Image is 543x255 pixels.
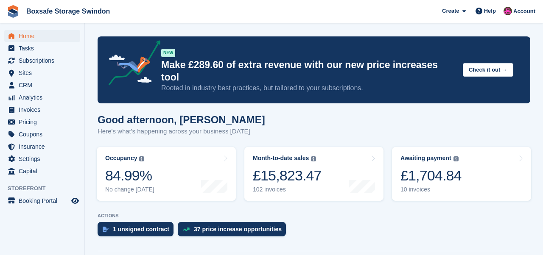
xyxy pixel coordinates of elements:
[392,147,531,201] a: Awaiting payment £1,704.84 10 invoices
[4,42,80,54] a: menu
[8,184,84,193] span: Storefront
[105,167,154,184] div: 84.99%
[453,156,459,161] img: icon-info-grey-7440780725fd019a000dd9b08b2336e03edf1995a4989e88bcd33f0948082b44.svg
[400,155,451,162] div: Awaiting payment
[4,153,80,165] a: menu
[4,55,80,67] a: menu
[7,5,20,18] img: stora-icon-8386f47178a22dfd0bd8f6a31ec36ba5ce8667c1dd55bd0f319d3a0aa187defe.svg
[19,30,70,42] span: Home
[253,167,322,184] div: £15,823.47
[19,67,70,79] span: Sites
[19,153,70,165] span: Settings
[19,55,70,67] span: Subscriptions
[19,128,70,140] span: Coupons
[4,30,80,42] a: menu
[161,59,456,83] p: Make £289.60 of extra revenue with our new price increases tool
[4,141,80,152] a: menu
[19,165,70,177] span: Capital
[253,155,309,162] div: Month-to-date sales
[105,155,137,162] div: Occupancy
[101,40,161,89] img: price-adjustments-announcement-icon-8257ccfd72463d97f412b2fc003d46551f7dbcb40ab6d574587a9cd5c0d94...
[98,222,178,241] a: 1 unsigned contract
[513,7,535,16] span: Account
[19,116,70,128] span: Pricing
[463,63,513,77] button: Check it out →
[4,195,80,207] a: menu
[139,156,144,161] img: icon-info-grey-7440780725fd019a000dd9b08b2336e03edf1995a4989e88bcd33f0948082b44.svg
[97,147,236,201] a: Occupancy 84.99% No change [DATE]
[194,226,282,233] div: 37 price increase opportunities
[19,42,70,54] span: Tasks
[103,227,109,232] img: contract_signature_icon-13c848040528278c33f63329250d36e43548de30e8caae1d1a13099fd9432cc5.svg
[178,222,290,241] a: 37 price increase opportunities
[4,128,80,140] a: menu
[161,83,456,93] p: Rooted in industry best practices, but tailored to your subscriptions.
[19,79,70,91] span: CRM
[19,91,70,103] span: Analytics
[504,7,512,15] img: Philip Matthews
[98,114,265,125] h1: Good afternoon, [PERSON_NAME]
[4,104,80,116] a: menu
[4,116,80,128] a: menu
[400,186,462,193] div: 10 invoices
[70,196,80,206] a: Preview store
[183,227,190,231] img: price_increase_opportunities-93ffe204e8149a01c8c9dc8f82e8f89637d9d84a8eef4429ea346261dce0b2c0.svg
[98,127,265,136] p: Here's what's happening across your business [DATE]
[161,49,175,57] div: NEW
[4,91,80,103] a: menu
[19,195,70,207] span: Booking Portal
[4,79,80,91] a: menu
[4,165,80,177] a: menu
[253,186,322,193] div: 102 invoices
[442,7,459,15] span: Create
[4,67,80,79] a: menu
[113,226,169,233] div: 1 unsigned contract
[105,186,154,193] div: No change [DATE]
[311,156,316,161] img: icon-info-grey-7440780725fd019a000dd9b08b2336e03edf1995a4989e88bcd33f0948082b44.svg
[19,141,70,152] span: Insurance
[400,167,462,184] div: £1,704.84
[484,7,496,15] span: Help
[244,147,383,201] a: Month-to-date sales £15,823.47 102 invoices
[19,104,70,116] span: Invoices
[23,4,113,18] a: Boxsafe Storage Swindon
[98,213,530,219] p: ACTIONS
